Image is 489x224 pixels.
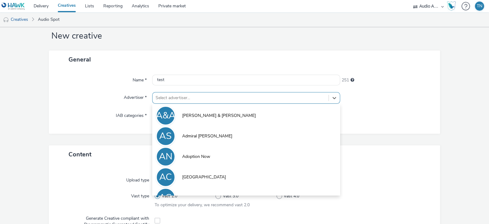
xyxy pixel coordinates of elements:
[113,110,149,119] label: IAB categories *
[182,195,209,201] span: American Golf
[182,113,256,119] span: [PERSON_NAME] & [PERSON_NAME]
[159,189,172,206] div: AG
[2,2,25,10] img: undefined Logo
[159,148,172,165] div: AN
[447,1,456,11] img: Hawk Academy
[351,77,354,83] div: Maximum 255 characters
[342,77,349,83] span: 251
[284,193,299,199] span: Vast 4.0
[121,92,149,101] label: Advertiser *
[68,55,91,64] span: General
[130,75,149,83] label: Name *
[152,75,340,85] input: Name
[182,133,232,139] span: Admiral [PERSON_NAME]
[162,193,177,199] span: Vast 2.0
[477,2,482,11] div: TN
[182,174,226,180] span: [GEOGRAPHIC_DATA]
[129,191,152,199] label: Vast type
[68,150,91,159] span: Content
[159,128,172,145] div: AS
[182,154,210,160] span: Adoption Now
[124,175,152,183] label: Upload type
[159,169,172,186] div: AC
[35,12,63,27] a: Audio Spot
[155,202,250,208] span: To optimize your delivery, we recommend vast 2.0
[447,1,458,11] a: Hawk Academy
[156,107,175,124] div: A&A
[49,30,440,42] h1: New creative
[223,193,238,199] span: Vast 3.0
[3,17,9,23] img: audio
